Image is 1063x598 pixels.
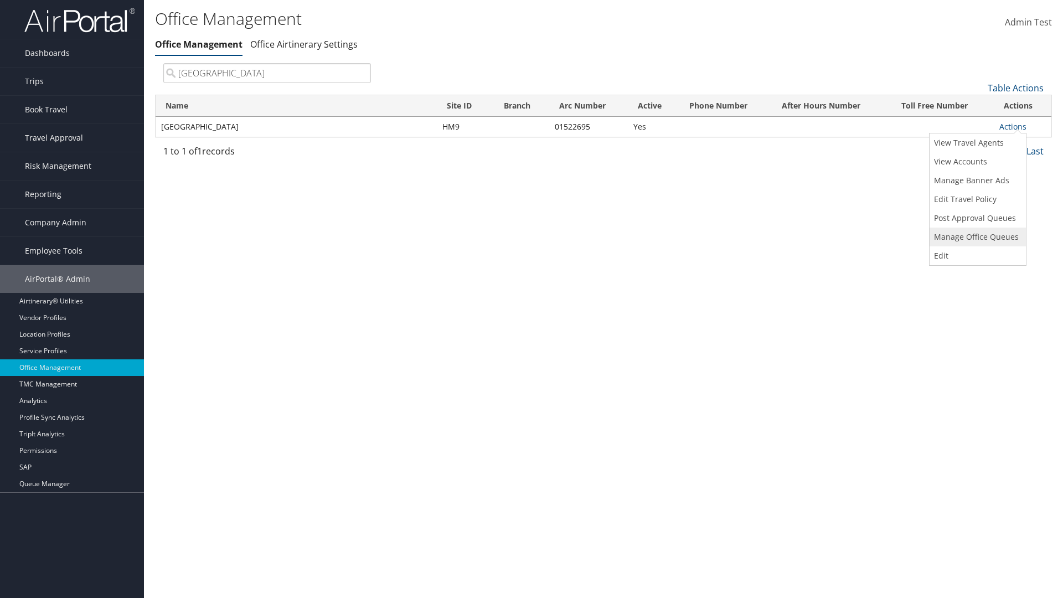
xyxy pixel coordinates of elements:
th: Phone Number: activate to sort column ascending [679,95,772,117]
span: Dashboards [25,39,70,67]
th: Branch: activate to sort column ascending [494,95,549,117]
span: Admin Test [1005,16,1052,28]
th: Toll Free Number: activate to sort column ascending [891,95,994,117]
td: HM9 [437,117,494,137]
a: View Accounts [930,152,1023,171]
th: Name: activate to sort column ascending [156,95,437,117]
h1: Office Management [155,7,753,30]
a: Edit Travel Policy [930,190,1023,209]
a: Manage Office Queues [930,228,1023,246]
span: Employee Tools [25,237,82,265]
a: Actions [999,121,1026,132]
span: AirPortal® Admin [25,265,90,293]
a: Table Actions [988,82,1044,94]
th: Actions [994,95,1051,117]
a: Manage Banner Ads [930,171,1023,190]
img: airportal-logo.png [24,7,135,33]
a: Edit [930,246,1023,265]
span: 1 [197,145,202,157]
td: [GEOGRAPHIC_DATA] [156,117,437,137]
th: After Hours Number: activate to sort column ascending [772,95,891,117]
a: Office Airtinerary Settings [250,38,358,50]
div: 1 to 1 of records [163,145,371,163]
td: 01522695 [549,117,628,137]
a: View Travel Agents [930,133,1023,152]
th: Arc Number: activate to sort column ascending [549,95,628,117]
input: Search [163,63,371,83]
span: Company Admin [25,209,86,236]
th: Site ID: activate to sort column ascending [437,95,494,117]
th: Active: activate to sort column ascending [628,95,680,117]
span: Trips [25,68,44,95]
span: Reporting [25,181,61,208]
td: Yes [628,117,680,137]
a: Office Management [155,38,242,50]
a: Post Approval Queues [930,209,1023,228]
span: Book Travel [25,96,68,123]
a: Admin Test [1005,6,1052,40]
span: Travel Approval [25,124,83,152]
span: Risk Management [25,152,91,180]
a: Last [1026,145,1044,157]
